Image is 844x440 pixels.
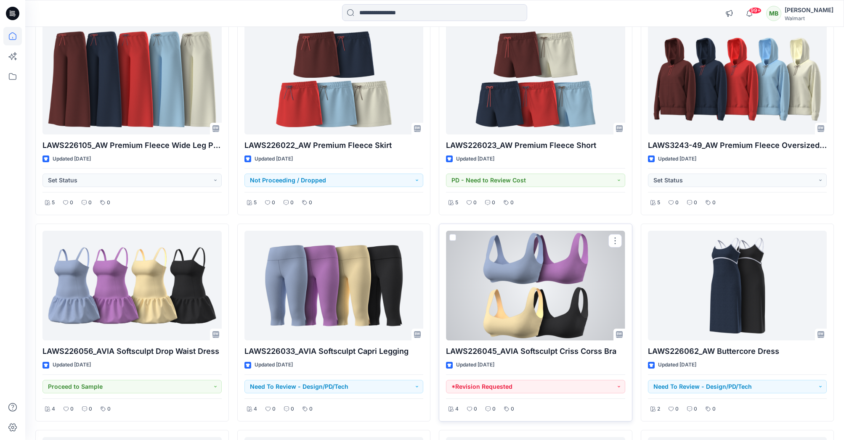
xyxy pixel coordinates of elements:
p: 0 [291,405,294,414]
p: 0 [309,405,313,414]
p: Updated [DATE] [255,155,293,163]
p: Updated [DATE] [456,361,494,369]
p: 0 [107,198,110,207]
p: 5 [657,198,660,207]
p: 4 [254,405,257,414]
p: 0 [309,198,312,207]
div: [PERSON_NAME] [785,5,833,15]
p: Updated [DATE] [53,155,91,163]
p: 4 [455,405,459,414]
p: 0 [473,198,477,207]
div: MB [766,6,781,21]
p: 0 [88,198,92,207]
div: Walmart [785,15,833,21]
p: 0 [675,198,679,207]
p: 0 [675,405,679,414]
p: 0 [492,198,495,207]
p: 0 [694,405,697,414]
p: 4 [52,405,55,414]
p: LAWS226062_AW Buttercore Dress [648,345,827,357]
a: LAWS226105_AW Premium Fleece Wide Leg Pant [42,24,222,134]
p: LAWS3243-49_AW Premium Fleece Oversized Zip Hoodie [648,140,827,151]
a: LAWS226062_AW Buttercore Dress [648,231,827,341]
p: 0 [272,198,275,207]
p: 5 [254,198,257,207]
p: 0 [89,405,92,414]
p: 0 [510,198,514,207]
p: 0 [511,405,514,414]
p: 0 [492,405,496,414]
p: LAWS226033_AVIA Softsculpt Capri Legging [244,345,424,357]
p: 0 [474,405,477,414]
p: Updated [DATE] [255,361,293,369]
a: LAWS226045_AVIA Softsculpt Criss Corss Bra [446,231,625,341]
a: LAWS226033_AVIA Softsculpt Capri Legging [244,231,424,341]
p: 0 [694,198,697,207]
a: LAWS226023_AW Premium Fleece Short [446,24,625,134]
p: Updated [DATE] [658,155,696,163]
a: LAWS3243-49_AW Premium Fleece Oversized Zip Hoodie [648,24,827,134]
p: 0 [712,405,716,414]
p: 0 [70,405,74,414]
p: 2 [657,405,660,414]
p: LAWS226023_AW Premium Fleece Short [446,140,625,151]
p: 5 [52,198,55,207]
p: Updated [DATE] [456,155,494,163]
a: LAWS226022_AW Premium Fleece Skirt [244,24,424,134]
p: LAWS226045_AVIA Softsculpt Criss Corss Bra [446,345,625,357]
p: 0 [107,405,111,414]
p: 0 [70,198,73,207]
p: 0 [272,405,276,414]
p: 0 [712,198,716,207]
p: LAWS226105_AW Premium Fleece Wide Leg Pant [42,140,222,151]
span: 99+ [749,7,762,14]
p: LAWS226056_AVIA Softsculpt Drop Waist Dress [42,345,222,357]
a: LAWS226056_AVIA Softsculpt Drop Waist Dress [42,231,222,341]
p: 0 [290,198,294,207]
p: Updated [DATE] [658,361,696,369]
p: Updated [DATE] [53,361,91,369]
p: LAWS226022_AW Premium Fleece Skirt [244,140,424,151]
p: 5 [455,198,458,207]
